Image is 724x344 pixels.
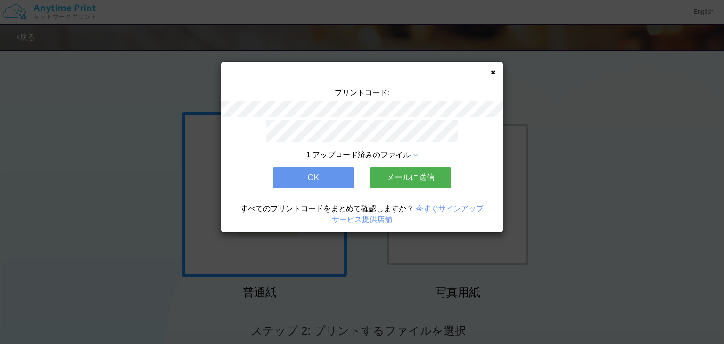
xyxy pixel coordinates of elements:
[370,167,451,188] button: メールに送信
[240,205,414,213] span: すべてのプリントコードをまとめて確認しますか？
[332,215,392,223] a: サービス提供店舗
[306,151,411,159] span: 1 アップロード済みのファイル
[273,167,354,188] button: OK
[416,205,484,213] a: 今すぐサインアップ
[335,89,389,97] span: プリントコード:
